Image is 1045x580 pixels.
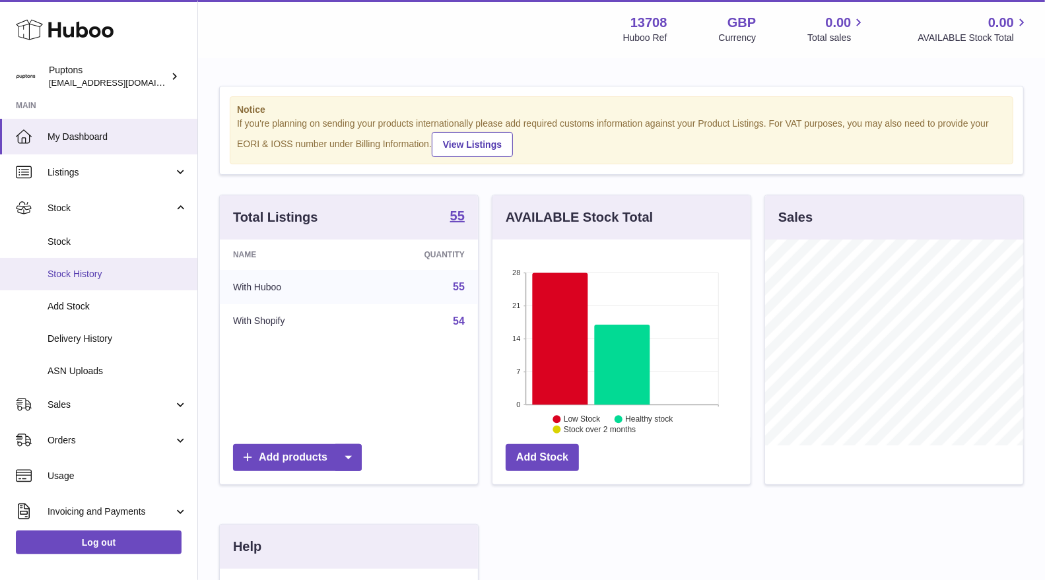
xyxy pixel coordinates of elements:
[48,236,187,248] span: Stock
[918,32,1029,44] span: AVAILABLE Stock Total
[512,269,520,276] text: 28
[48,434,174,447] span: Orders
[48,365,187,377] span: ASN Uploads
[48,166,174,179] span: Listings
[453,281,465,292] a: 55
[237,117,1006,157] div: If you're planning on sending your products internationally please add required customs informati...
[778,209,813,226] h3: Sales
[516,401,520,408] text: 0
[512,335,520,342] text: 14
[623,32,667,44] div: Huboo Ref
[564,425,636,434] text: Stock over 2 months
[826,14,852,32] span: 0.00
[49,77,194,88] span: [EMAIL_ADDRESS][DOMAIN_NAME]
[450,209,465,222] strong: 55
[48,470,187,482] span: Usage
[48,131,187,143] span: My Dashboard
[630,14,667,32] strong: 13708
[988,14,1014,32] span: 0.00
[48,300,187,313] span: Add Stock
[48,399,174,411] span: Sales
[48,333,187,345] span: Delivery History
[719,32,757,44] div: Currency
[16,67,36,86] img: hello@puptons.com
[48,202,174,214] span: Stock
[359,240,478,270] th: Quantity
[918,14,1029,44] a: 0.00 AVAILABLE Stock Total
[512,302,520,309] text: 21
[233,444,362,471] a: Add products
[432,132,513,157] a: View Listings
[233,209,318,226] h3: Total Listings
[506,209,653,226] h3: AVAILABLE Stock Total
[727,14,756,32] strong: GBP
[564,414,601,424] text: Low Stock
[450,209,465,225] a: 55
[237,104,1006,116] strong: Notice
[49,64,168,89] div: Puptons
[16,531,182,554] a: Log out
[516,368,520,375] text: 7
[453,315,465,327] a: 54
[48,505,174,518] span: Invoicing and Payments
[220,240,359,270] th: Name
[220,270,359,304] td: With Huboo
[48,268,187,280] span: Stock History
[625,414,673,424] text: Healthy stock
[233,538,261,556] h3: Help
[807,32,866,44] span: Total sales
[807,14,866,44] a: 0.00 Total sales
[220,304,359,338] td: With Shopify
[506,444,579,471] a: Add Stock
